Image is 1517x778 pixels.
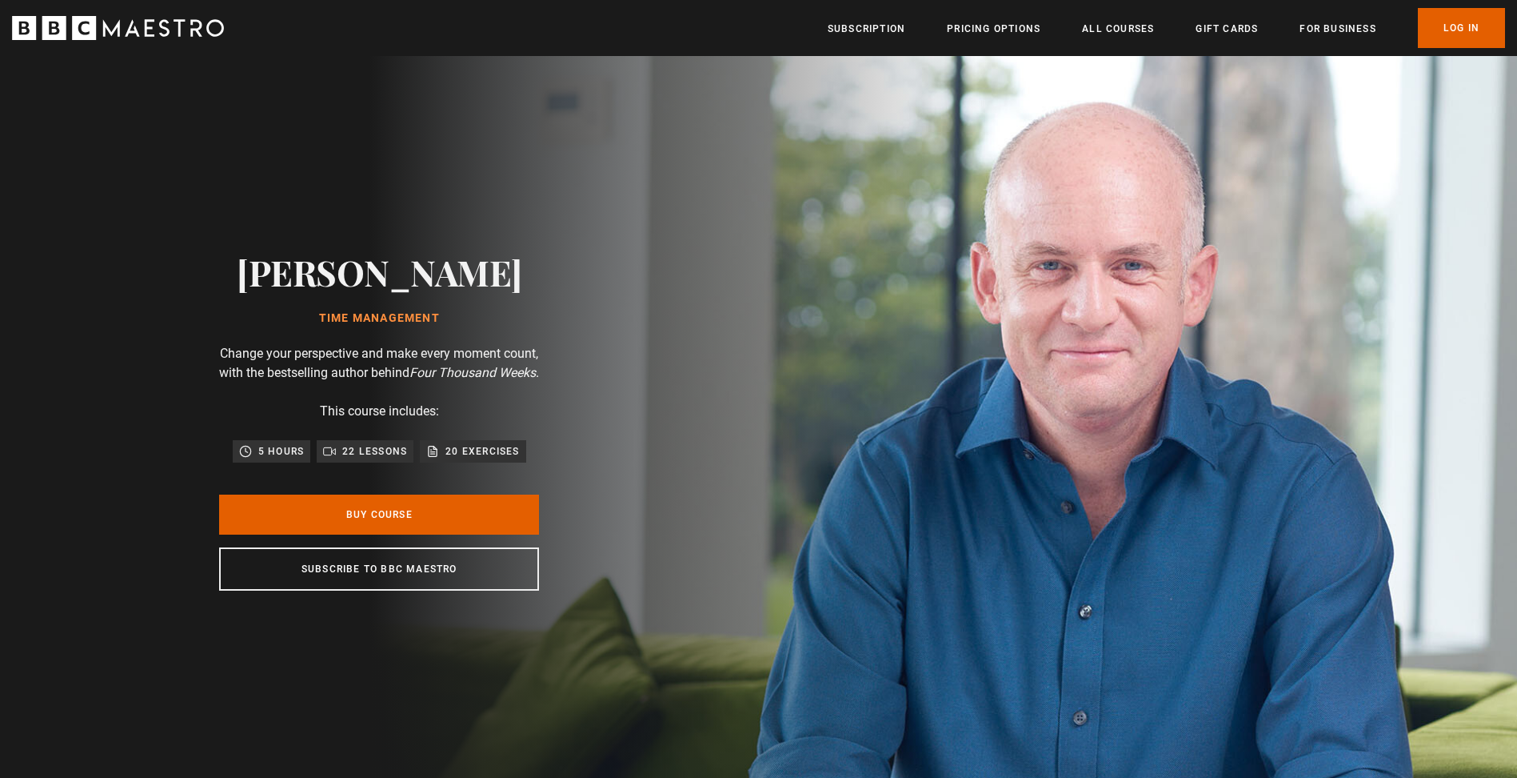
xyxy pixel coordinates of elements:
a: Subscribe to BBC Maestro [219,547,539,591]
i: Four Thousand Weeks [409,365,536,380]
p: This course includes: [320,402,439,421]
a: Pricing Options [947,21,1040,37]
h1: Time Management [237,312,522,325]
a: Gift Cards [1196,21,1258,37]
svg: BBC Maestro [12,16,224,40]
a: For business [1299,21,1375,37]
a: All Courses [1082,21,1154,37]
p: 22 lessons [342,443,407,459]
p: 5 hours [258,443,304,459]
p: 20 exercises [445,443,519,459]
h2: [PERSON_NAME] [237,251,522,292]
p: Change your perspective and make every moment count, with the bestselling author behind . [219,344,539,383]
a: Log In [1418,8,1505,48]
nav: Primary [828,8,1505,48]
a: Subscription [828,21,905,37]
a: Buy Course [219,495,539,535]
